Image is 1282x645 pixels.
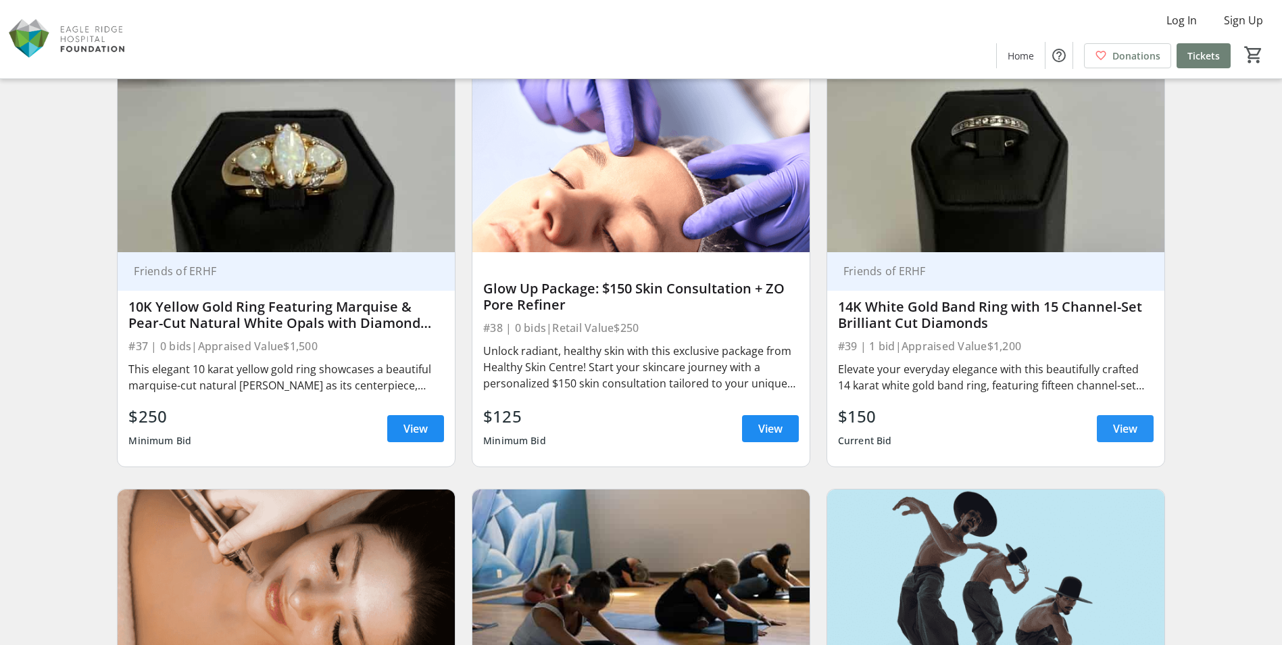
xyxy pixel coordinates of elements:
[472,62,810,252] img: Glow Up Package: $150 Skin Consultation + ZO Pore Refiner
[827,62,1164,252] img: 14K White Gold Band Ring with 15 Channel-Set Brilliant Cut Diamonds
[1166,12,1197,28] span: Log In
[838,299,1154,331] div: 14K White Gold Band Ring with 15 Channel-Set Brilliant Cut Diamonds
[742,415,799,442] a: View
[838,337,1154,356] div: #39 | 1 bid | Appraised Value $1,200
[997,43,1045,68] a: Home
[483,343,799,391] div: Unlock radiant, healthy skin with this exclusive package from Healthy Skin Centre! Start your ski...
[128,429,191,453] div: Minimum Bid
[758,421,783,437] span: View
[483,404,546,429] div: $125
[1084,43,1171,68] a: Donations
[838,361,1154,393] div: Elevate your everyday elegance with this beautifully crafted 14 karat white gold band ring, featu...
[838,264,1137,278] div: Friends of ERHF
[483,318,799,337] div: #38 | 0 bids | Retail Value $250
[403,421,428,437] span: View
[118,62,455,252] img: 10K Yellow Gold Ring Featuring Marquise & Pear-Cut Natural White Opals with Diamond Accents
[1156,9,1208,31] button: Log In
[483,429,546,453] div: Minimum Bid
[1224,12,1263,28] span: Sign Up
[128,264,428,278] div: Friends of ERHF
[128,299,444,331] div: 10K Yellow Gold Ring Featuring Marquise & Pear-Cut Natural White Opals with Diamond Accents
[1008,49,1034,63] span: Home
[128,404,191,429] div: $250
[1213,9,1274,31] button: Sign Up
[838,404,892,429] div: $150
[1045,42,1073,69] button: Help
[1112,49,1160,63] span: Donations
[1113,421,1137,437] span: View
[1097,415,1154,442] a: View
[128,337,444,356] div: #37 | 0 bids | Appraised Value $1,500
[128,361,444,393] div: This elegant 10 karat yellow gold ring showcases a beautiful marquise-cut natural [PERSON_NAME] a...
[483,281,799,313] div: Glow Up Package: $150 Skin Consultation + ZO Pore Refiner
[387,415,444,442] a: View
[1241,43,1266,67] button: Cart
[8,5,128,73] img: Eagle Ridge Hospital Foundation's Logo
[1187,49,1220,63] span: Tickets
[1177,43,1231,68] a: Tickets
[838,429,892,453] div: Current Bid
